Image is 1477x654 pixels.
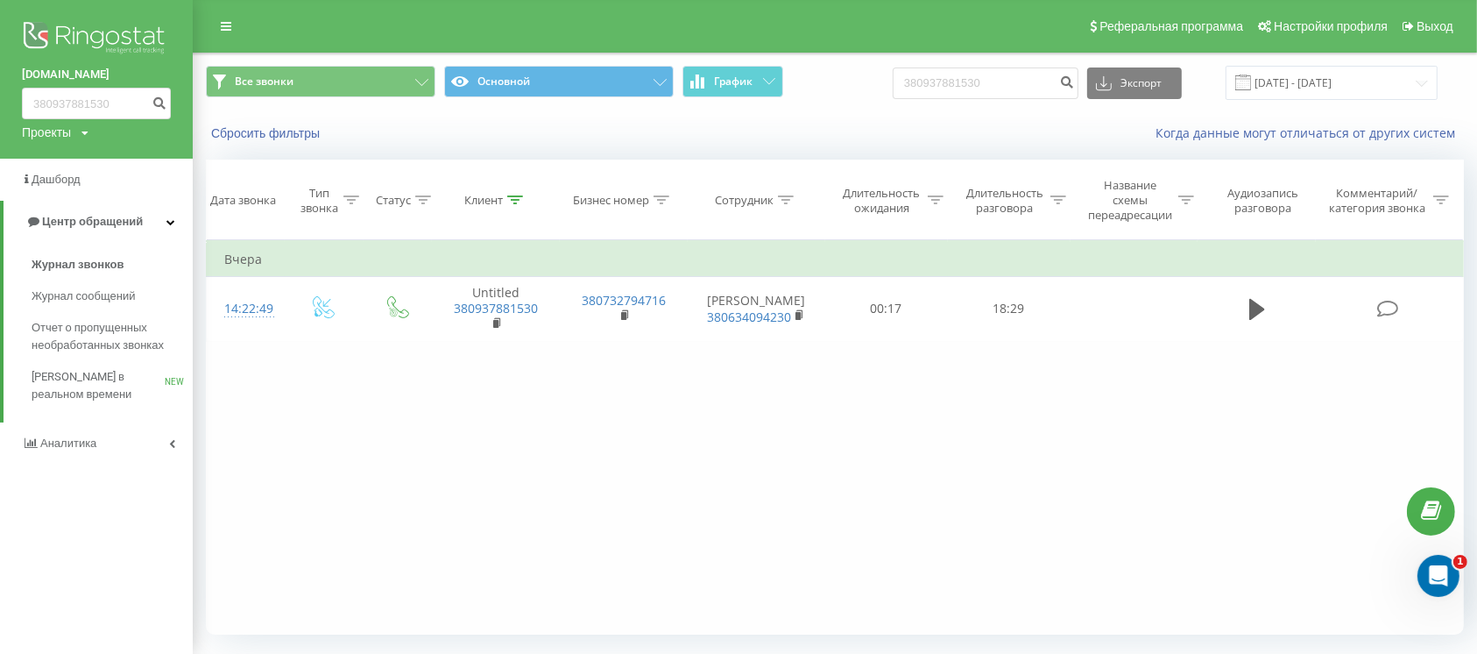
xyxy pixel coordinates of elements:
[300,186,339,216] div: Тип звонка
[1087,68,1182,99] button: Экспорт
[444,66,674,97] button: Основной
[32,249,193,281] a: Журнал звонков
[32,288,135,305] span: Журнал сообщений
[1453,555,1467,569] span: 1
[707,309,791,325] a: 380634094230
[32,361,193,410] a: [PERSON_NAME] в реальном времениNEW
[1417,19,1453,33] span: Выход
[893,68,1078,99] input: Поиск по номеру
[32,173,81,186] span: Дашборд
[32,281,193,312] a: Журнал сообщений
[206,66,435,97] button: Все звонки
[22,88,171,119] input: Поиск по номеру
[32,256,124,274] span: Журнал звонков
[224,292,267,326] div: 14:22:49
[1274,19,1388,33] span: Настройки профиля
[715,75,753,88] span: График
[40,437,96,450] span: Аналитика
[715,193,774,208] div: Сотрудник
[841,186,923,216] div: Длительность ожидания
[582,292,666,309] a: 380732794716
[573,193,649,208] div: Бизнес номер
[1326,186,1429,216] div: Комментарий/категория звонка
[32,319,184,354] span: Отчет о пропущенных необработанных звонках
[22,66,171,83] a: [DOMAIN_NAME]
[206,125,329,141] button: Сбросить фильтры
[22,18,171,61] img: Ringostat logo
[1417,555,1459,597] iframe: Intercom live chat
[22,124,71,141] div: Проекты
[32,368,165,403] span: [PERSON_NAME] в реальном времени
[4,201,193,243] a: Центр обращений
[207,242,1464,277] td: Вчера
[1099,19,1243,33] span: Реферальная программа
[454,300,538,316] a: 380937881530
[464,193,503,208] div: Клиент
[682,66,783,97] button: График
[211,193,277,208] div: Дата звонка
[948,277,1071,342] td: 18:29
[432,277,560,342] td: Untitled
[1214,186,1312,216] div: Аудиозапись разговора
[688,277,825,342] td: [PERSON_NAME]
[1155,124,1464,141] a: Когда данные могут отличаться от других систем
[825,277,948,342] td: 00:17
[964,186,1046,216] div: Длительность разговора
[235,75,293,89] span: Все звонки
[376,193,411,208] div: Статус
[42,215,143,228] span: Центр обращений
[32,312,193,361] a: Отчет о пропущенных необработанных звонках
[1086,178,1174,223] div: Название схемы переадресации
